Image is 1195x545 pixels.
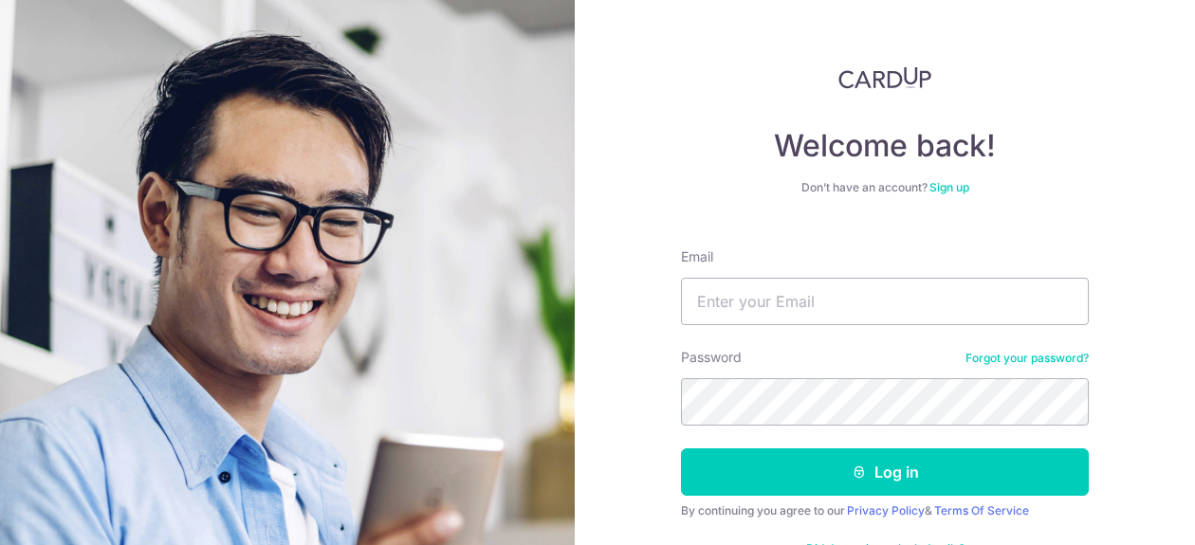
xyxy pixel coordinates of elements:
div: By continuing you agree to our & [681,503,1089,518]
label: Password [681,348,742,367]
label: Email [681,247,713,266]
a: Sign up [929,180,969,194]
input: Enter your Email [681,278,1089,325]
img: CardUp Logo [838,66,931,89]
div: Don’t have an account? [681,180,1089,195]
a: Terms Of Service [934,503,1029,518]
a: Forgot your password? [965,351,1089,366]
a: Privacy Policy [847,503,925,518]
button: Log in [681,448,1089,496]
h4: Welcome back! [681,127,1089,165]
